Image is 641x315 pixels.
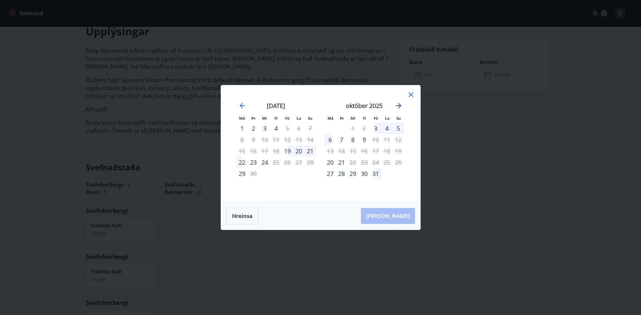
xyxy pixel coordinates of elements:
div: 7 [336,134,347,145]
small: Þr [251,116,255,121]
td: Choose miðvikudagur, 3. september 2025 as your check-in date. It’s available. [259,123,270,134]
td: Choose miðvikudagur, 29. október 2025 as your check-in date. It’s available. [347,168,359,179]
div: Aðeins innritun í boði [236,168,248,179]
td: Choose laugardagur, 20. september 2025 as your check-in date. It’s available. [293,145,304,157]
td: Choose fimmtudagur, 9. október 2025 as your check-in date. It’s available. [359,134,370,145]
td: Not available. miðvikudagur, 22. október 2025 [347,157,359,168]
td: Choose þriðjudagur, 28. október 2025 as your check-in date. It’s available. [336,168,347,179]
td: Not available. miðvikudagur, 1. október 2025 [347,123,359,134]
small: Fö [285,116,289,121]
td: Not available. þriðjudagur, 16. september 2025 [248,145,259,157]
td: Not available. sunnudagur, 28. september 2025 [304,157,316,168]
div: Aðeins útritun í boði [282,123,293,134]
td: Not available. fimmtudagur, 25. september 2025 [270,157,282,168]
div: 21 [304,145,316,157]
div: 8 [347,134,359,145]
td: Not available. fimmtudagur, 11. september 2025 [270,134,282,145]
td: Not available. fimmtudagur, 16. október 2025 [359,145,370,157]
td: Choose mánudagur, 6. október 2025 as your check-in date. It’s available. [325,134,336,145]
td: Choose þriðjudagur, 23. september 2025 as your check-in date. It’s available. [248,157,259,168]
small: Fi [363,116,366,121]
div: Aðeins útritun í boði [270,157,282,168]
td: Choose fimmtudagur, 30. október 2025 as your check-in date. It’s available. [359,168,370,179]
td: Not available. mánudagur, 13. október 2025 [325,145,336,157]
div: Aðeins innritun í boði [236,123,248,134]
td: Choose fimmtudagur, 4. september 2025 as your check-in date. It’s available. [270,123,282,134]
small: Fi [274,116,278,121]
td: Not available. sunnudagur, 19. október 2025 [393,145,404,157]
td: Not available. föstudagur, 24. október 2025 [370,157,381,168]
td: Choose miðvikudagur, 8. október 2025 as your check-in date. It’s available. [347,134,359,145]
td: Not available. sunnudagur, 14. september 2025 [304,134,316,145]
td: Choose mánudagur, 29. september 2025 as your check-in date. It’s available. [236,168,248,179]
small: La [296,116,301,121]
td: Choose föstudagur, 3. október 2025 as your check-in date. It’s available. [370,123,381,134]
td: Not available. laugardagur, 6. september 2025 [293,123,304,134]
td: Choose föstudagur, 31. október 2025 as your check-in date. It’s available. [370,168,381,179]
td: Not available. laugardagur, 25. október 2025 [381,157,393,168]
small: Su [396,116,401,121]
div: Calendar [229,93,412,194]
small: Má [328,116,334,121]
td: Not available. fimmtudagur, 2. október 2025 [359,123,370,134]
td: Choose mánudagur, 22. september 2025 as your check-in date. It’s available. [236,157,248,168]
td: Not available. þriðjudagur, 30. september 2025 [248,168,259,179]
td: Not available. miðvikudagur, 10. september 2025 [259,134,270,145]
td: Choose sunnudagur, 5. október 2025 as your check-in date. It’s available. [393,123,404,134]
div: 23 [248,157,259,168]
td: Choose laugardagur, 4. október 2025 as your check-in date. It’s available. [381,123,393,134]
div: 22 [236,157,248,168]
small: Fö [374,116,378,121]
td: Not available. föstudagur, 5. september 2025 [282,123,293,134]
div: Aðeins innritun í boði [325,168,336,179]
div: 24 [259,157,270,168]
td: Not available. laugardagur, 11. október 2025 [381,134,393,145]
small: Su [308,116,312,121]
td: Choose föstudagur, 19. september 2025 as your check-in date. It’s available. [282,145,293,157]
td: Not available. föstudagur, 12. september 2025 [282,134,293,145]
td: Choose sunnudagur, 21. september 2025 as your check-in date. It’s available. [304,145,316,157]
div: Aðeins útritun í boði [370,134,381,145]
div: 3 [259,123,270,134]
small: Þr [340,116,344,121]
td: Not available. þriðjudagur, 9. september 2025 [248,134,259,145]
td: Choose miðvikudagur, 24. september 2025 as your check-in date. It’s available. [259,157,270,168]
div: 4 [381,123,393,134]
div: Move forward to switch to the next month. [395,102,403,110]
div: 28 [336,168,347,179]
td: Not available. föstudagur, 17. október 2025 [370,145,381,157]
td: Choose mánudagur, 1. september 2025 as your check-in date. It’s available. [236,123,248,134]
div: Move backward to switch to the previous month. [238,102,246,110]
td: Not available. fimmtudagur, 23. október 2025 [359,157,370,168]
small: Má [239,116,245,121]
div: Aðeins útritun í boði [248,168,259,179]
td: Not available. mánudagur, 8. september 2025 [236,134,248,145]
div: 6 [325,134,336,145]
div: Aðeins útritun í boði [347,157,359,168]
td: Not available. miðvikudagur, 15. október 2025 [347,145,359,157]
div: 5 [393,123,404,134]
td: Not available. mánudagur, 15. september 2025 [236,145,248,157]
td: Not available. laugardagur, 27. september 2025 [293,157,304,168]
td: Not available. sunnudagur, 26. október 2025 [393,157,404,168]
div: 20 [293,145,304,157]
strong: [DATE] [267,102,285,110]
small: Mi [262,116,267,121]
div: 30 [359,168,370,179]
div: 31 [370,168,381,179]
td: Choose þriðjudagur, 7. október 2025 as your check-in date. It’s available. [336,134,347,145]
div: Aðeins innritun í boði [282,145,293,157]
div: Aðeins innritun í boði [325,157,336,168]
div: 4 [270,123,282,134]
td: Choose mánudagur, 20. október 2025 as your check-in date. It’s available. [325,157,336,168]
td: Not available. laugardagur, 18. október 2025 [381,145,393,157]
td: Not available. sunnudagur, 7. september 2025 [304,123,316,134]
div: 2 [248,123,259,134]
td: Not available. föstudagur, 26. september 2025 [282,157,293,168]
td: Choose þriðjudagur, 21. október 2025 as your check-in date. It’s available. [336,157,347,168]
strong: október 2025 [346,102,383,110]
td: Not available. sunnudagur, 12. október 2025 [393,134,404,145]
div: 21 [336,157,347,168]
td: Not available. fimmtudagur, 18. september 2025 [270,145,282,157]
div: 9 [359,134,370,145]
